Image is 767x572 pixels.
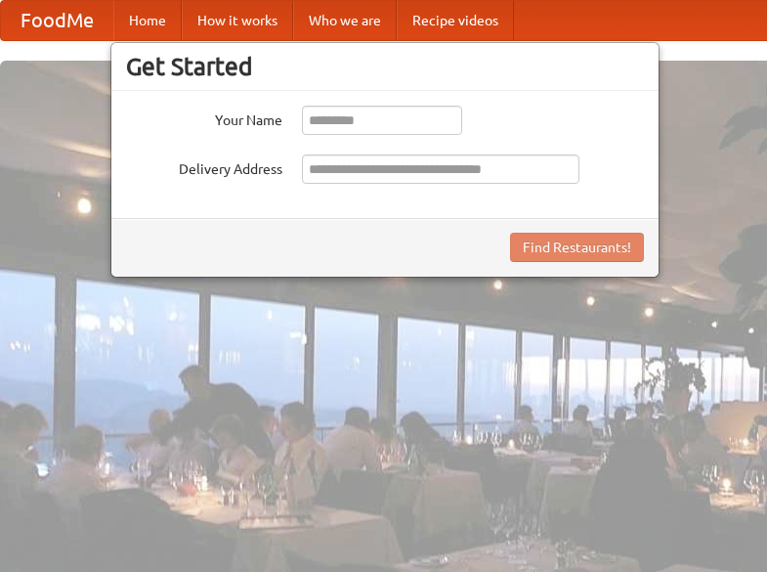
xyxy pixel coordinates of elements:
[510,233,644,262] button: Find Restaurants!
[182,1,293,40] a: How it works
[113,1,182,40] a: Home
[126,52,644,81] h3: Get Started
[1,1,113,40] a: FoodMe
[126,154,282,179] label: Delivery Address
[397,1,514,40] a: Recipe videos
[293,1,397,40] a: Who we are
[126,106,282,130] label: Your Name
